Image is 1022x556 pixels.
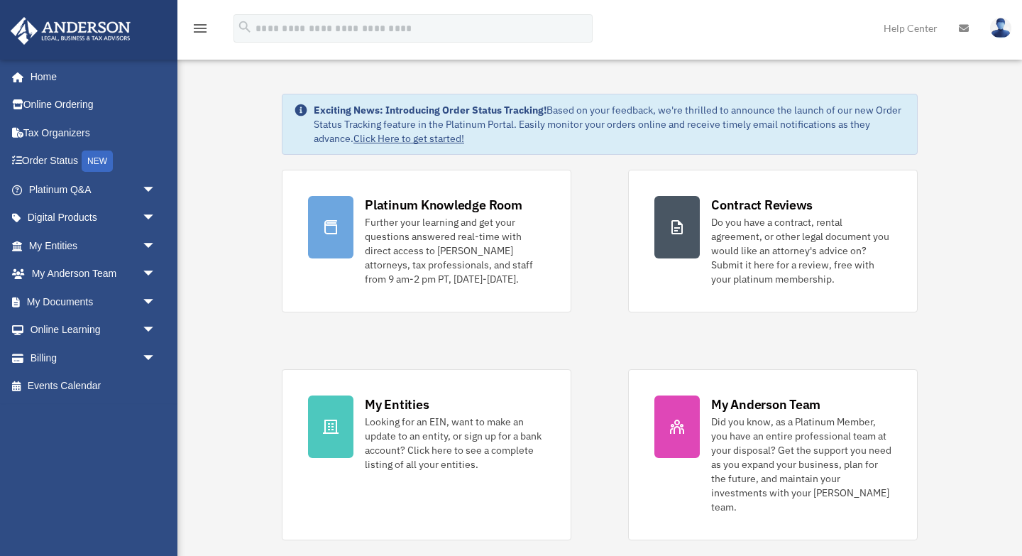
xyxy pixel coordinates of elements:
div: Further your learning and get your questions answered real-time with direct access to [PERSON_NAM... [365,215,545,286]
span: arrow_drop_down [142,175,170,205]
strong: Exciting News: Introducing Order Status Tracking! [314,104,546,116]
a: My Entities Looking for an EIN, want to make an update to an entity, or sign up for a bank accoun... [282,369,571,540]
div: Did you know, as a Platinum Member, you have an entire professional team at your disposal? Get th... [711,415,891,514]
a: Digital Productsarrow_drop_down [10,204,177,232]
div: NEW [82,151,113,172]
a: My Anderson Teamarrow_drop_down [10,260,177,288]
a: Platinum Knowledge Room Further your learning and get your questions answered real-time with dire... [282,170,571,312]
a: Click Here to get started! [353,132,464,145]
a: Events Calendar [10,372,177,400]
a: Platinum Q&Aarrow_drop_down [10,175,177,204]
div: Do you have a contract, rental agreement, or other legal document you would like an attorney's ad... [711,215,891,286]
img: Anderson Advisors Platinum Portal [6,17,135,45]
a: Online Learningarrow_drop_down [10,316,177,344]
a: Billingarrow_drop_down [10,344,177,372]
a: My Anderson Team Did you know, as a Platinum Member, you have an entire professional team at your... [628,369,918,540]
div: My Entities [365,396,429,413]
a: Order StatusNEW [10,147,177,176]
span: arrow_drop_down [142,316,170,345]
span: arrow_drop_down [142,344,170,373]
a: My Entitiesarrow_drop_down [10,231,177,260]
a: Home [10,62,170,91]
div: Based on your feedback, we're thrilled to announce the launch of our new Order Status Tracking fe... [314,103,906,146]
div: Contract Reviews [711,196,813,214]
div: Platinum Knowledge Room [365,196,522,214]
div: My Anderson Team [711,396,820,413]
i: menu [192,20,209,37]
span: arrow_drop_down [142,204,170,233]
i: search [237,19,253,35]
span: arrow_drop_down [142,288,170,317]
a: My Documentsarrow_drop_down [10,288,177,316]
a: menu [192,25,209,37]
a: Online Ordering [10,91,177,119]
a: Contract Reviews Do you have a contract, rental agreement, or other legal document you would like... [628,170,918,312]
span: arrow_drop_down [142,260,170,289]
div: Looking for an EIN, want to make an update to an entity, or sign up for a bank account? Click her... [365,415,545,471]
img: User Pic [990,18,1011,38]
a: Tax Organizers [10,119,177,147]
span: arrow_drop_down [142,231,170,261]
